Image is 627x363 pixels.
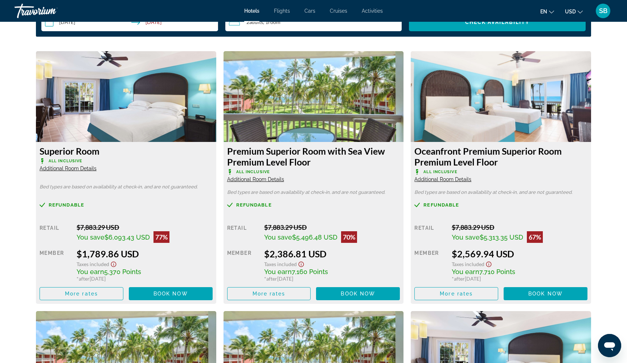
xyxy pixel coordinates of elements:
[246,19,263,25] span: 2
[153,231,169,243] div: 77%
[540,9,547,15] span: en
[268,19,280,25] span: Room
[423,203,459,207] span: Refundable
[362,8,383,14] a: Activities
[40,202,213,208] a: Refundable
[227,248,259,282] div: Member
[409,13,586,31] button: Check Availability
[452,248,587,259] div: $2,569.94 USD
[484,259,493,268] button: Show Taxes and Fees disclaimer
[236,203,272,207] span: Refundable
[77,223,212,231] div: $7,883.29 USD
[40,287,123,300] button: More rates
[40,184,213,189] p: Bed types are based on availability at check-in, and are not guaranteed.
[264,233,292,241] span: You save
[153,291,188,297] span: Book now
[598,334,621,357] iframe: Button to launch messaging window
[341,231,357,243] div: 70%
[480,233,523,241] span: $5,313.35 USD
[452,223,587,231] div: $7,883.29 USD
[540,6,554,17] button: Change language
[330,8,347,14] a: Cruises
[49,203,84,207] span: Refundable
[264,223,400,231] div: $7,883.29 USD
[411,51,591,142] img: cac0193c-3b1b-4303-a7d2-f48a59f14c94.jpeg
[414,223,446,243] div: Retail
[263,19,280,25] span: , 1
[244,8,259,14] a: Hotels
[414,202,587,208] a: Refundable
[77,248,212,259] div: $1,789.86 USD
[41,13,218,31] button: Check-in date: Nov 16, 2025 Check-out date: Nov 23, 2025
[528,291,563,297] span: Book now
[264,261,297,267] span: Taxes included
[40,248,71,282] div: Member
[40,166,97,171] span: Additional Room Details
[414,176,471,182] span: Additional Room Details
[414,248,446,282] div: Member
[227,176,284,182] span: Additional Room Details
[227,223,259,243] div: Retail
[236,170,270,174] span: All Inclusive
[109,259,118,268] button: Show Taxes and Fees disclaimer
[292,233,337,241] span: $5,496.48 USD
[316,287,400,300] button: Book now
[414,287,498,300] button: More rates
[452,261,484,267] span: Taxes included
[452,233,480,241] span: You save
[423,170,457,174] span: All Inclusive
[15,1,87,20] a: Travorium
[264,276,400,282] div: * [DATE]
[225,13,402,31] button: Travelers: 2 adults, 0 children
[479,268,515,276] span: 7,710 Points
[454,276,465,282] span: after
[40,223,71,243] div: Retail
[77,276,212,282] div: * [DATE]
[227,202,400,208] a: Refundable
[227,190,400,195] p: Bed types are based on availability at check-in, and are not guaranteed.
[41,13,586,31] div: Search widget
[504,287,587,300] button: Book now
[452,268,479,276] span: You earn
[452,276,587,282] div: * [DATE]
[77,233,104,241] span: You save
[264,268,292,276] span: You earn
[414,146,587,167] h3: Oceanfront Premium Superior Room Premium Level Floor
[227,287,311,300] button: More rates
[292,268,328,276] span: 7,160 Points
[65,291,98,297] span: More rates
[129,287,213,300] button: Book now
[594,3,612,19] button: User Menu
[341,291,375,297] span: Book now
[565,6,583,17] button: Change currency
[49,159,82,163] span: All Inclusive
[599,7,607,15] span: SB
[253,291,286,297] span: More rates
[527,231,543,243] div: 67%
[304,8,315,14] a: Cars
[440,291,473,297] span: More rates
[104,268,141,276] span: 5,370 Points
[36,51,216,142] img: 1aba8a7a-c749-4b5a-94ab-6268fb697d02.jpeg
[79,276,90,282] span: after
[297,259,306,268] button: Show Taxes and Fees disclaimer
[249,19,263,25] span: Adults
[224,51,404,142] img: df8b37d8-53af-490a-af0e-0ab7c55595db.jpeg
[274,8,290,14] a: Flights
[264,248,400,259] div: $2,386.81 USD
[227,146,400,167] h3: Premium Superior Room with Sea View Premium Level Floor
[40,146,213,156] h3: Superior Room
[77,261,109,267] span: Taxes included
[565,9,576,15] span: USD
[465,19,530,25] span: Check Availability
[77,268,104,276] span: You earn
[414,190,587,195] p: Bed types are based on availability at check-in, and are not guaranteed.
[266,276,277,282] span: after
[104,233,150,241] span: $6,093.43 USD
